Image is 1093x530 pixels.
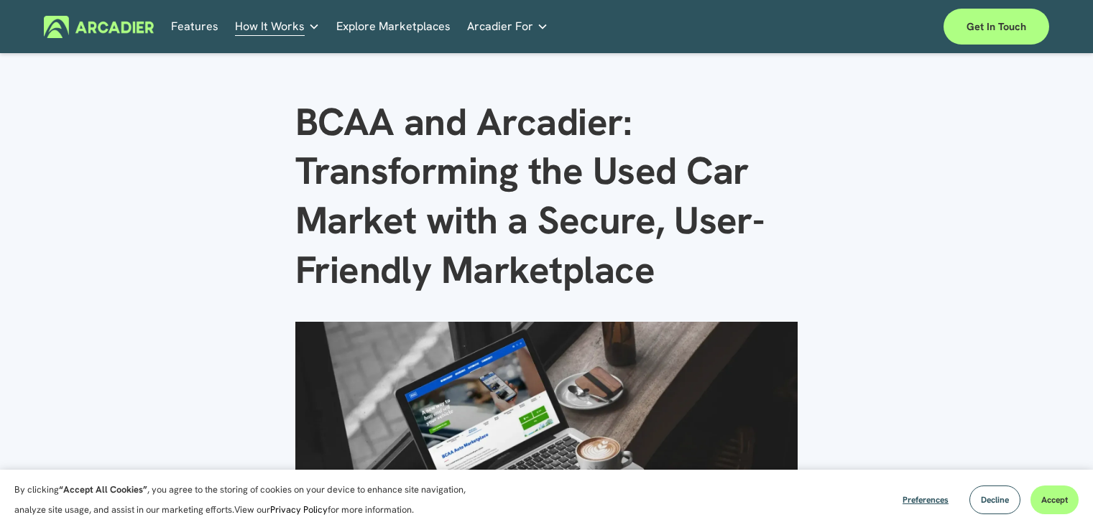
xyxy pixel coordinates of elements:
[235,17,305,37] span: How It Works
[467,17,533,37] span: Arcadier For
[59,483,147,496] strong: “Accept All Cookies”
[171,16,218,38] a: Features
[14,480,481,520] p: By clicking , you agree to the storing of cookies on your device to enhance site navigation, anal...
[1021,461,1093,530] iframe: Chat Widget
[270,503,328,516] a: Privacy Policy
[981,494,1009,506] span: Decline
[336,16,451,38] a: Explore Marketplaces
[944,9,1049,45] a: Get in touch
[467,16,548,38] a: folder dropdown
[903,494,949,506] span: Preferences
[44,16,154,38] img: Arcadier
[295,98,798,295] h1: BCAA and Arcadier: Transforming the Used Car Market with a Secure, User-Friendly Marketplace
[235,16,320,38] a: folder dropdown
[892,485,959,514] button: Preferences
[969,485,1020,514] button: Decline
